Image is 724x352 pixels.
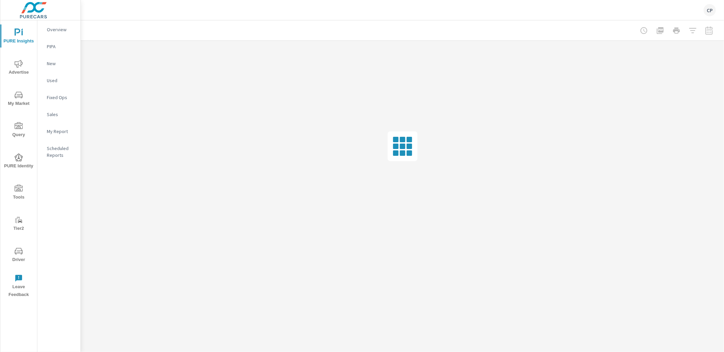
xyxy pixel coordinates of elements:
[2,216,35,233] span: Tier2
[47,94,75,101] p: Fixed Ops
[47,77,75,84] p: Used
[2,122,35,139] span: Query
[37,75,80,86] div: Used
[2,60,35,76] span: Advertise
[37,24,80,35] div: Overview
[2,185,35,201] span: Tools
[704,4,716,16] div: CP
[2,91,35,108] span: My Market
[47,145,75,159] p: Scheduled Reports
[37,126,80,136] div: My Report
[47,128,75,135] p: My Report
[37,41,80,52] div: PIPA
[37,109,80,119] div: Sales
[47,111,75,118] p: Sales
[2,247,35,264] span: Driver
[47,60,75,67] p: New
[47,26,75,33] p: Overview
[0,20,37,301] div: nav menu
[2,274,35,299] span: Leave Feedback
[47,43,75,50] p: PIPA
[37,58,80,69] div: New
[37,143,80,160] div: Scheduled Reports
[2,29,35,45] span: PURE Insights
[37,92,80,103] div: Fixed Ops
[2,153,35,170] span: PURE Identity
